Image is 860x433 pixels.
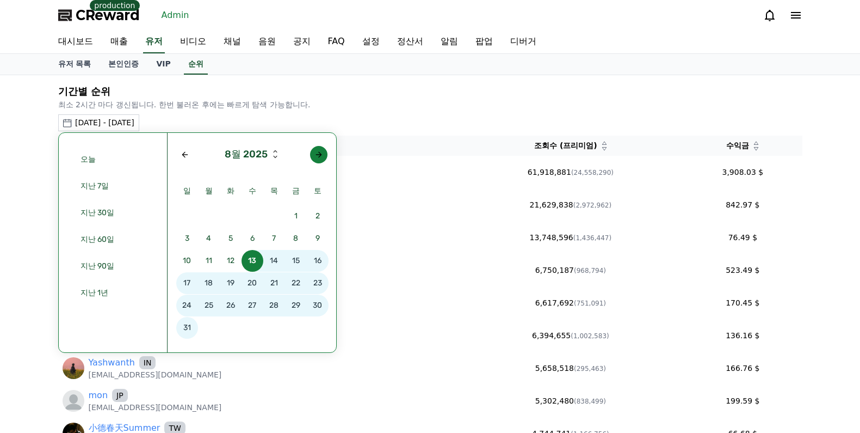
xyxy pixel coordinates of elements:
button: 26 [220,295,242,317]
span: 토 [307,185,329,197]
td: 61,918,881 [457,156,683,188]
span: 8 [285,228,307,249]
span: 26 [220,295,242,316]
td: 76.49 $ [683,221,802,254]
button: 31 [176,317,198,339]
div: Previous month [181,150,189,159]
button: 28 [263,295,285,317]
span: (1,436,447) [573,234,611,242]
span: (2,972,962) [573,202,611,209]
a: 본인인증 [100,54,147,75]
a: Home [3,345,72,373]
div: [DATE] - [DATE] [75,117,134,129]
button: 27 [242,295,263,317]
button: 3 [176,228,198,250]
span: (838,499) [574,398,606,405]
td: 21,629,838 [457,188,683,221]
a: CReward [58,7,140,24]
span: 7 [263,228,285,249]
button: 20 [242,272,263,295]
button: 29 [285,295,307,317]
a: Messages [72,345,140,373]
div: 8월 2025 [225,147,268,162]
button: 지난 90일 [72,255,154,277]
td: 3,908.03 $ [683,156,802,188]
a: 유저 목록 [50,54,100,75]
button: 지난 7일 [72,175,154,197]
span: CReward [76,7,140,24]
a: VIP [147,54,179,75]
span: 금 [285,185,307,197]
span: 31 [176,317,198,339]
span: 화 [220,185,242,197]
span: 11 [198,250,220,272]
td: 166.76 $ [683,352,802,385]
span: 5 [220,228,242,249]
button: 4 [198,228,220,250]
button: 8 [285,228,307,250]
span: 목 [263,185,285,197]
a: 순위 [184,54,208,75]
td: 6,617,692 [457,286,683,319]
span: Messages [90,362,122,371]
button: 12 [220,250,242,272]
span: 16 [307,250,329,272]
span: 21 [263,272,285,294]
button: 1 [285,205,307,228]
span: IN [139,356,156,369]
span: 4 [198,228,220,249]
a: 채널 [215,31,250,53]
a: 팝업 [467,31,502,53]
span: 14 [263,250,285,272]
button: 5 [220,228,242,250]
button: 19 [220,272,242,295]
h2: 기간별 순위 [58,84,802,99]
span: Settings [161,362,188,370]
button: 지난 60일 [72,228,154,251]
td: 199.59 $ [683,385,802,417]
a: 설정 [354,31,388,53]
button: 오늘 [72,148,154,170]
button: Next year [272,148,279,155]
td: 842.97 $ [683,188,802,221]
span: 9 [307,228,329,249]
button: 17 [176,272,198,295]
button: Next month [310,146,327,163]
span: 3 [176,228,198,249]
a: 비디오 [171,31,215,53]
button: Previous month [176,146,194,163]
button: 2 [307,205,329,228]
span: 24 [176,295,198,316]
td: 5,302,480 [457,385,683,417]
span: (751,091) [574,300,606,307]
button: 23 [307,272,329,295]
span: 6 [242,228,263,249]
td: 170.45 $ [683,286,802,319]
button: 30 [307,295,329,317]
a: 디버거 [502,31,545,53]
th: 유저 [58,136,458,156]
span: 수 [242,185,263,197]
button: 6 [242,228,263,250]
span: (295,463) [574,365,606,373]
button: [DATE] - [DATE] [58,114,139,131]
span: 15 [285,250,307,272]
span: 월 [198,185,220,197]
img: profile_blank.webp [63,390,84,412]
button: 18 [198,272,220,295]
span: 27 [242,295,263,316]
td: 13,748,596 [457,221,683,254]
td: 523.49 $ [683,254,802,286]
span: Home [28,362,47,370]
a: mon [89,389,108,402]
button: 지난 30일 [72,202,154,224]
a: 음원 [250,31,284,53]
